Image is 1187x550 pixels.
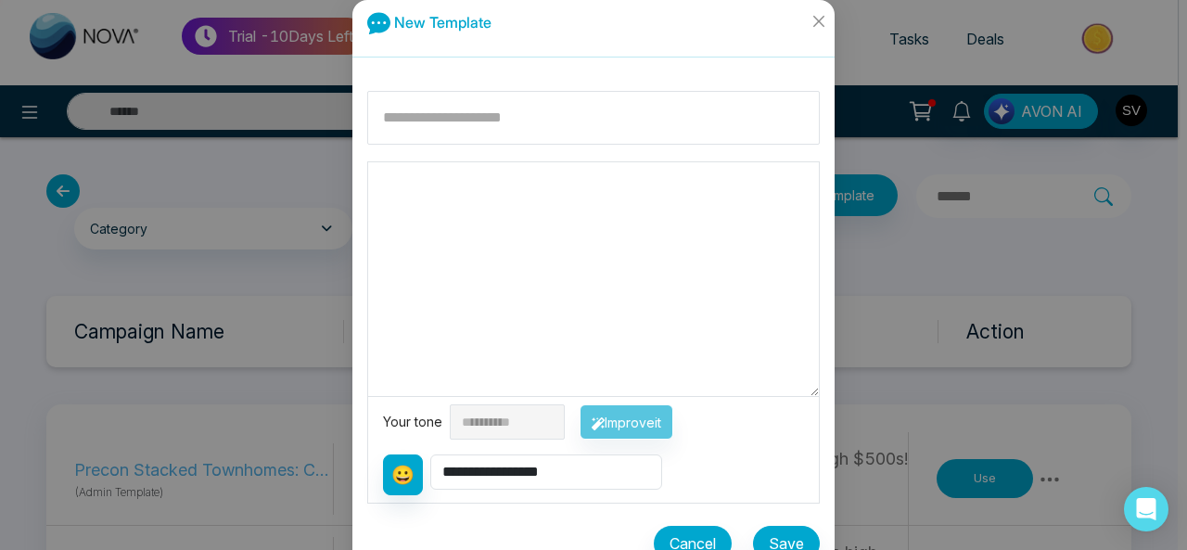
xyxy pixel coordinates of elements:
[1124,487,1168,531] div: Open Intercom Messenger
[811,14,826,29] span: close
[383,412,450,432] div: Your tone
[394,13,491,32] span: New Template
[383,454,423,495] button: 😀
